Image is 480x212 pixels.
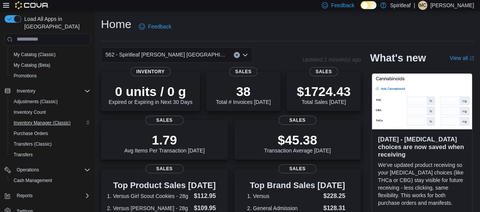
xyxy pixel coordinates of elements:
span: Load All Apps in [GEOGRAPHIC_DATA] [21,15,90,30]
span: My Catalog (Classic) [14,52,56,58]
span: Sales [145,116,183,125]
span: Inventory Manager (Classic) [14,120,71,126]
span: Promotions [14,73,37,79]
button: Inventory Manager (Classic) [8,118,93,128]
p: 38 [216,84,271,99]
button: Transfers [8,149,93,160]
button: My Catalog (Classic) [8,49,93,60]
div: Total Sales [DATE] [297,84,351,105]
span: Inventory [14,86,90,96]
div: Expired or Expiring in Next 30 Days [109,84,192,105]
button: Transfers (Classic) [8,139,93,149]
input: Dark Mode [360,1,376,9]
span: My Catalog (Beta) [11,61,90,70]
dt: 2. General Admission [247,204,320,212]
a: Transfers (Classic) [11,140,55,149]
dt: 1. Versus [247,192,320,200]
a: Feedback [136,19,174,34]
p: 0 units / 0 g [109,84,192,99]
h3: Top Product Sales [DATE] [107,181,222,190]
button: Inventory [14,86,38,96]
div: Total # Invoices [DATE] [216,84,271,105]
span: Cash Management [14,177,52,184]
dt: 1. Versus Girl Scout Cookies - 28g [107,192,191,200]
span: Sales [279,164,316,173]
button: Operations [14,165,42,174]
span: Purchase Orders [11,129,90,138]
span: Transfers (Classic) [14,141,52,147]
p: $1724.43 [297,84,351,99]
button: Promotions [8,71,93,81]
p: | [414,1,415,10]
span: Transfers (Classic) [11,140,90,149]
span: Adjustments (Classic) [14,99,58,105]
button: Inventory [2,86,93,96]
button: Operations [2,165,93,175]
span: Inventory Count [11,108,90,117]
p: 1.79 [124,132,205,148]
button: Cash Management [8,175,93,186]
span: Inventory Manager (Classic) [11,118,90,127]
button: Adjustments (Classic) [8,96,93,107]
span: 562 - Spiritleaf [PERSON_NAME] [GEOGRAPHIC_DATA] (Waterdown) [105,50,226,59]
dd: $228.25 [323,192,348,201]
span: Feedback [331,2,354,9]
a: My Catalog (Classic) [11,50,59,59]
h3: [DATE] - [MEDICAL_DATA] choices are now saved when receiving [378,135,466,158]
a: My Catalog (Beta) [11,61,54,70]
p: [PERSON_NAME] [430,1,474,10]
span: Inventory [130,67,171,76]
span: Transfers [11,150,90,159]
dd: $112.95 [194,192,222,201]
button: Reports [2,190,93,201]
p: $45.38 [264,132,331,148]
span: My Catalog (Beta) [14,62,50,68]
span: My Catalog (Classic) [11,50,90,59]
a: Purchase Orders [11,129,51,138]
div: Maia C [418,1,427,10]
a: Transfers [11,150,36,159]
span: MC [419,1,426,10]
button: Open list of options [242,52,248,58]
span: Sales [310,67,338,76]
span: Sales [145,164,183,173]
span: Promotions [11,71,90,80]
button: Purchase Orders [8,128,93,139]
span: Feedback [148,23,171,30]
dt: 2. Versus [PERSON_NAME] - 28g [107,204,191,212]
p: We've updated product receiving so your [MEDICAL_DATA] choices (like THCa or CBG) stay visible fo... [378,161,466,207]
span: Transfers [14,152,33,158]
a: Cash Management [11,176,55,185]
button: My Catalog (Beta) [8,60,93,71]
div: Avg Items Per Transaction [DATE] [124,132,205,154]
span: Purchase Orders [14,130,48,137]
img: Cova [15,2,49,9]
div: Transaction Average [DATE] [264,132,331,154]
span: Sales [229,67,258,76]
a: View allExternal link [450,55,474,61]
span: Cash Management [11,176,90,185]
p: Spiritleaf [390,1,411,10]
button: Reports [14,191,36,200]
a: Inventory Manager (Classic) [11,118,74,127]
a: Inventory Count [11,108,49,117]
a: Promotions [11,71,40,80]
span: Reports [14,191,90,200]
p: Updated 1 minute(s) ago [302,57,361,63]
button: Clear input [234,52,240,58]
span: Sales [279,116,316,125]
span: Operations [17,167,39,173]
span: Operations [14,165,90,174]
a: Adjustments (Classic) [11,97,61,106]
h2: What's new [370,52,426,64]
h1: Home [101,17,131,32]
svg: External link [469,56,474,61]
button: Inventory Count [8,107,93,118]
span: Inventory Count [14,109,46,115]
span: Inventory [17,88,35,94]
span: Adjustments (Classic) [11,97,90,106]
span: Reports [17,193,33,199]
h3: Top Brand Sales [DATE] [247,181,348,190]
